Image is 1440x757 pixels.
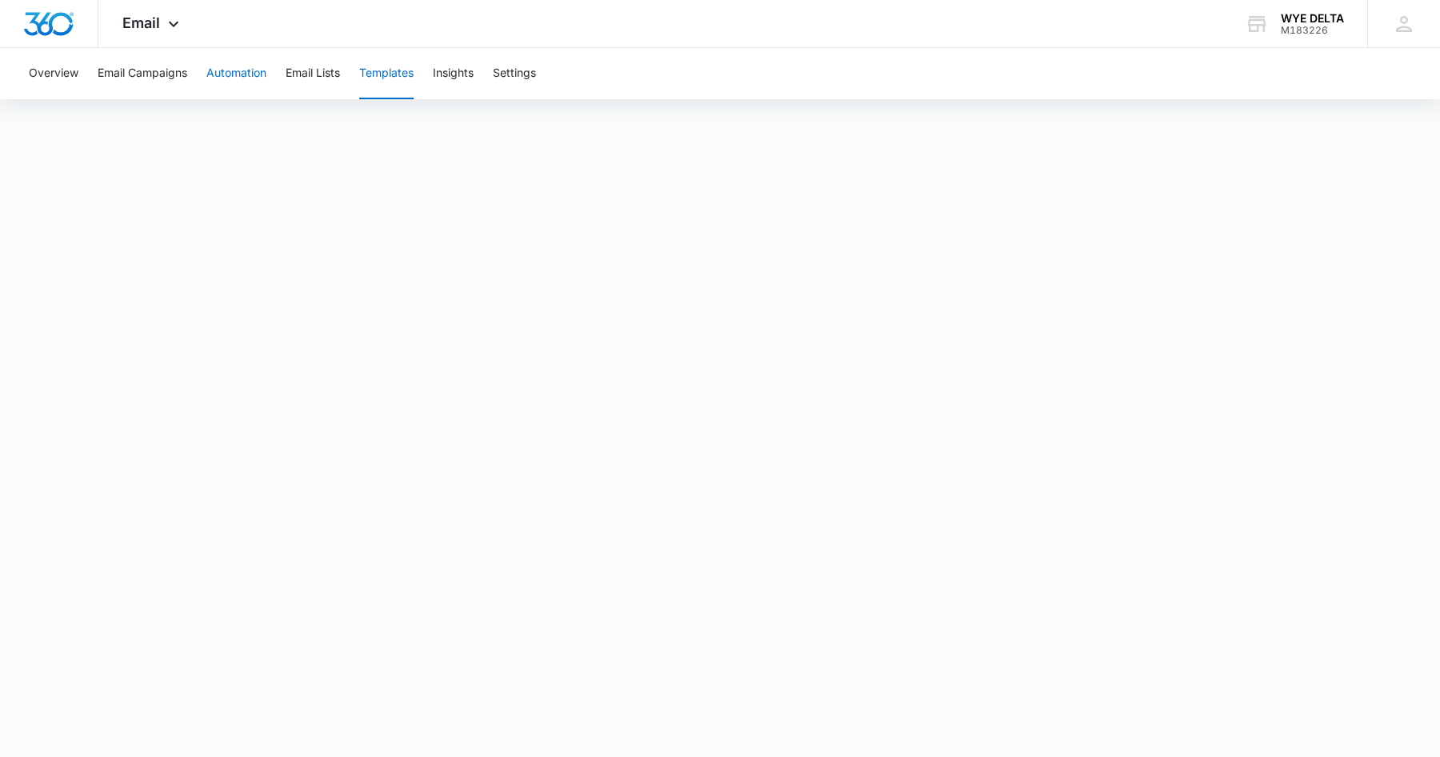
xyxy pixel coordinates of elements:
[1281,12,1344,25] div: account name
[493,48,536,99] button: Settings
[433,48,474,99] button: Insights
[359,48,414,99] button: Templates
[98,48,187,99] button: Email Campaigns
[122,14,160,31] span: Email
[206,48,266,99] button: Automation
[29,48,78,99] button: Overview
[1281,25,1344,36] div: account id
[286,48,340,99] button: Email Lists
